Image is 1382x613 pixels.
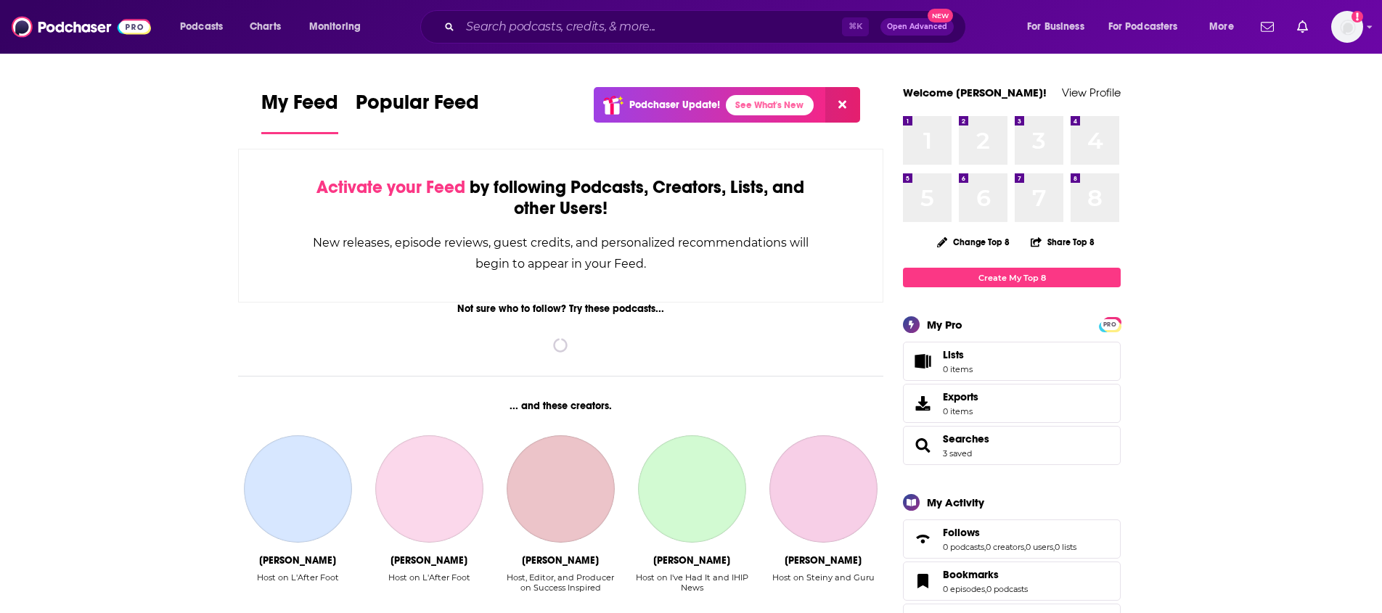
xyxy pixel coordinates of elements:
[1030,228,1095,256] button: Share Top 8
[434,10,980,44] div: Search podcasts, credits, & more...
[1331,11,1363,43] button: Show profile menu
[460,15,842,38] input: Search podcasts, credits, & more...
[629,99,720,111] p: Podchaser Update!
[261,90,338,123] span: My Feed
[1101,318,1119,329] a: PRO
[356,90,479,134] a: Popular Feed
[928,9,954,22] span: New
[903,561,1121,601] span: Bookmarks
[632,572,752,593] div: Host on I've Had It and IHIP News
[943,364,973,374] span: 0 items
[772,572,875,604] div: Host on Steiny and Guru
[1026,542,1053,552] a: 0 users
[1209,17,1234,37] span: More
[985,584,986,594] span: ,
[240,15,290,38] a: Charts
[501,572,621,593] div: Host, Editor, and Producer on Success Inspired
[391,554,467,567] div: Gilbert Brisbois
[1331,11,1363,43] img: User Profile
[943,390,978,403] span: Exports
[943,348,964,361] span: Lists
[986,584,1028,594] a: 0 podcasts
[903,426,1121,465] span: Searches
[769,435,877,543] a: Matt Steinmetz
[522,554,599,567] div: Vit Muller
[1099,15,1199,38] button: open menu
[908,571,937,591] a: Bookmarks
[1055,542,1076,552] a: 0 lists
[1199,15,1252,38] button: open menu
[943,568,999,581] span: Bookmarks
[726,95,814,115] a: See What's New
[943,542,984,552] a: 0 podcasts
[984,542,986,552] span: ,
[170,15,242,38] button: open menu
[1352,11,1363,22] svg: Add a profile image
[1108,17,1178,37] span: For Podcasters
[903,342,1121,381] a: Lists
[1291,15,1314,39] a: Show notifications dropdown
[903,519,1121,559] span: Follows
[908,351,937,371] span: Lists
[943,406,978,416] span: 0 items
[311,177,810,219] div: by following Podcasts, Creators, Lists, and other Users!
[388,572,470,583] div: Host on L'After Foot
[903,268,1121,287] a: Create My Top 8
[785,554,862,567] div: Matt Steinmetz
[908,529,937,549] a: Follows
[250,17,281,37] span: Charts
[1331,11,1363,43] span: Logged in as helenma123
[653,554,730,567] div: Jennifer Welch
[388,572,470,604] div: Host on L'After Foot
[638,435,745,543] a: Jennifer Welch
[257,572,339,583] div: Host on L'After Foot
[887,23,947,30] span: Open Advanced
[316,176,465,198] span: Activate your Feed
[501,572,621,604] div: Host, Editor, and Producer on Success Inspired
[507,435,614,543] a: Vit Muller
[1017,15,1103,38] button: open menu
[12,13,151,41] img: Podchaser - Follow, Share and Rate Podcasts
[238,400,883,412] div: ... and these creators.
[259,554,336,567] div: Daniel Riolo
[375,435,483,543] a: Gilbert Brisbois
[908,393,937,414] span: Exports
[943,526,1076,539] a: Follows
[311,232,810,274] div: New releases, episode reviews, guest credits, and personalized recommendations will begin to appe...
[943,432,989,445] a: Searches
[244,435,351,543] a: Daniel Riolo
[842,17,869,36] span: ⌘ K
[927,318,962,332] div: My Pro
[1062,86,1121,99] a: View Profile
[1255,15,1280,39] a: Show notifications dropdown
[903,384,1121,423] a: Exports
[261,90,338,134] a: My Feed
[180,17,223,37] span: Podcasts
[943,568,1028,581] a: Bookmarks
[943,448,972,458] a: 3 saved
[1027,17,1084,37] span: For Business
[238,303,883,315] div: Not sure who to follow? Try these podcasts...
[257,572,339,604] div: Host on L'After Foot
[309,17,361,37] span: Monitoring
[927,495,984,509] div: My Activity
[943,526,980,539] span: Follows
[908,435,937,456] a: Searches
[943,348,973,361] span: Lists
[772,572,875,583] div: Host on Steiny and Guru
[943,584,985,594] a: 0 episodes
[928,233,1018,251] button: Change Top 8
[1024,542,1026,552] span: ,
[880,18,954,36] button: Open AdvancedNew
[986,542,1024,552] a: 0 creators
[299,15,380,38] button: open menu
[356,90,479,123] span: Popular Feed
[632,572,752,604] div: Host on I've Had It and IHIP News
[1053,542,1055,552] span: ,
[903,86,1047,99] a: Welcome [PERSON_NAME]!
